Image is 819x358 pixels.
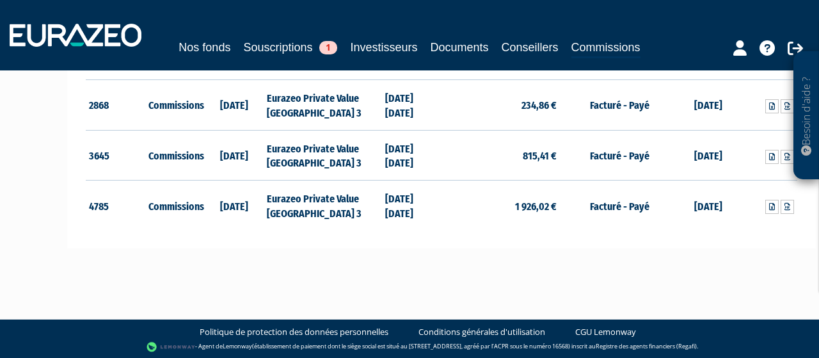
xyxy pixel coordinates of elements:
td: 2868 [86,79,145,130]
td: [DATE] [679,130,738,181]
img: 1732889491-logotype_eurazeo_blanc_rvb.png [10,24,141,47]
td: [DATE] [204,79,264,130]
td: 1 926,02 € [441,181,560,231]
a: Lemonway [223,343,252,351]
td: [DATE] [679,79,738,130]
a: CGU Lemonway [575,326,636,338]
td: Facturé - Payé [560,181,678,231]
td: Commissions [145,130,205,181]
td: Eurazeo Private Value [GEOGRAPHIC_DATA] 3 [264,79,382,130]
a: Souscriptions1 [243,38,337,56]
td: Eurazeo Private Value [GEOGRAPHIC_DATA] 3 [264,181,382,231]
td: [DATE] [204,181,264,231]
a: Conseillers [502,38,559,56]
span: 1 [319,41,337,54]
td: 3645 [86,130,145,181]
a: Conditions générales d'utilisation [418,326,545,338]
td: [DATE] [204,130,264,181]
p: Besoin d'aide ? [799,58,814,174]
td: [DATE] [DATE] [382,79,441,130]
td: [DATE] [679,181,738,231]
td: Commissions [145,79,205,130]
a: Politique de protection des données personnelles [200,326,388,338]
a: Registre des agents financiers (Regafi) [596,343,697,351]
td: [DATE] [DATE] [382,130,441,181]
td: Commissions [145,181,205,231]
a: Commissions [571,38,640,58]
div: - Agent de (établissement de paiement dont le siège social est situé au [STREET_ADDRESS], agréé p... [13,341,806,354]
a: Investisseurs [350,38,417,56]
img: logo-lemonway.png [147,341,196,354]
td: 815,41 € [441,130,560,181]
td: Facturé - Payé [560,79,678,130]
td: Facturé - Payé [560,130,678,181]
td: 4785 [86,181,145,231]
td: Eurazeo Private Value [GEOGRAPHIC_DATA] 3 [264,130,382,181]
a: Documents [431,38,489,56]
td: [DATE] [DATE] [382,181,441,231]
td: 234,86 € [441,79,560,130]
a: Nos fonds [179,38,230,56]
